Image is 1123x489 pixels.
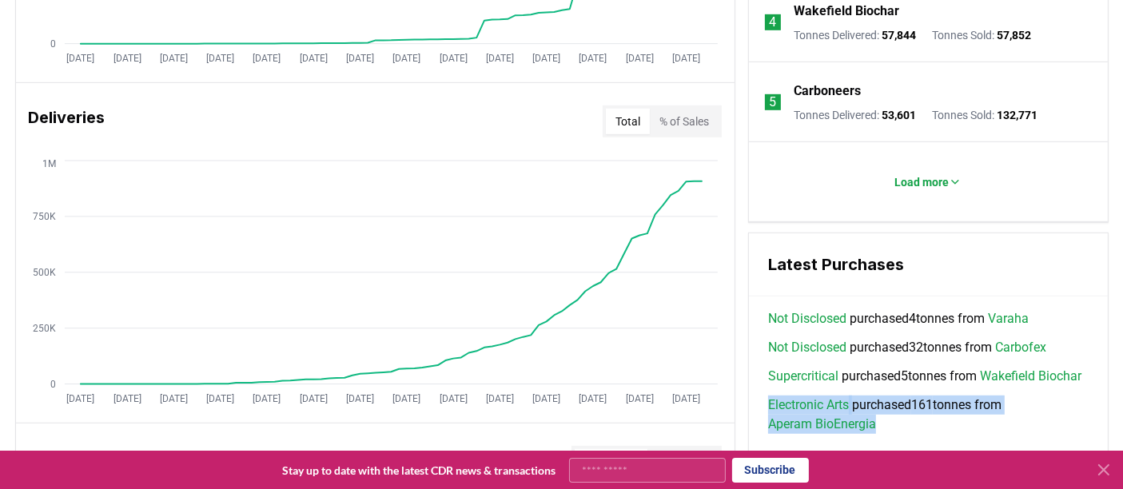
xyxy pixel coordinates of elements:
tspan: [DATE] [392,393,420,404]
tspan: [DATE] [346,393,374,404]
p: Load more [894,174,949,190]
span: 132,771 [997,109,1037,121]
tspan: [DATE] [253,53,281,64]
tspan: [DATE] [113,393,141,404]
a: Electronic Arts [768,396,849,415]
tspan: [DATE] [346,53,374,64]
button: Total [606,109,650,134]
tspan: [DATE] [299,393,327,404]
tspan: [DATE] [113,53,141,64]
tspan: [DATE] [626,393,654,404]
tspan: [DATE] [160,393,188,404]
span: purchased 4 tonnes from [768,309,1029,328]
tspan: [DATE] [66,53,94,64]
span: purchased 32 tonnes from [768,338,1046,357]
h3: Latest Purchases [768,252,1089,276]
a: Carbofex [995,338,1046,357]
tspan: [DATE] [532,393,560,404]
tspan: [DATE] [672,53,700,64]
tspan: [DATE] [392,53,420,64]
tspan: [DATE] [439,53,467,64]
p: Tonnes Sold : [932,107,1037,123]
tspan: [DATE] [579,53,607,64]
tspan: [DATE] [672,393,700,404]
a: Varaha [988,309,1029,328]
p: 4 [769,13,776,32]
p: Tonnes Delivered : [794,107,916,123]
p: Tonnes Delivered : [794,27,916,43]
tspan: 750K [32,211,55,222]
p: 5 [769,93,776,112]
span: 53,601 [882,109,916,121]
tspan: [DATE] [626,53,654,64]
p: Tonnes Sold : [932,27,1031,43]
a: Not Disclosed [768,309,846,328]
tspan: 250K [32,323,55,334]
tspan: [DATE] [253,393,281,404]
tspan: 1M [42,158,55,169]
tspan: [DATE] [206,393,234,404]
a: Wakefield Biochar [980,367,1081,386]
a: Not Disclosed [768,338,846,357]
a: Carboneers [794,81,861,101]
button: Aggregate [647,449,719,475]
a: Aperam BioEnergia [768,415,876,434]
tspan: [DATE] [66,393,94,404]
h3: Deliveries [29,105,106,137]
a: Supercritical [768,367,838,386]
tspan: 0 [50,38,55,50]
a: Wakefield Biochar [794,2,899,21]
tspan: [DATE] [206,53,234,64]
button: By Method [575,449,647,475]
tspan: 500K [32,267,55,278]
tspan: [DATE] [486,393,514,404]
tspan: [DATE] [299,53,327,64]
tspan: [DATE] [579,393,607,404]
tspan: [DATE] [160,53,188,64]
span: 57,852 [997,29,1031,42]
span: 57,844 [882,29,916,42]
tspan: [DATE] [439,393,467,404]
h3: Price Index [29,446,116,478]
tspan: [DATE] [486,53,514,64]
tspan: 0 [50,379,55,390]
span: purchased 161 tonnes from [768,396,1089,434]
span: purchased 5 tonnes from [768,367,1081,386]
button: Load more [882,166,974,198]
button: % of Sales [650,109,719,134]
tspan: [DATE] [532,53,560,64]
